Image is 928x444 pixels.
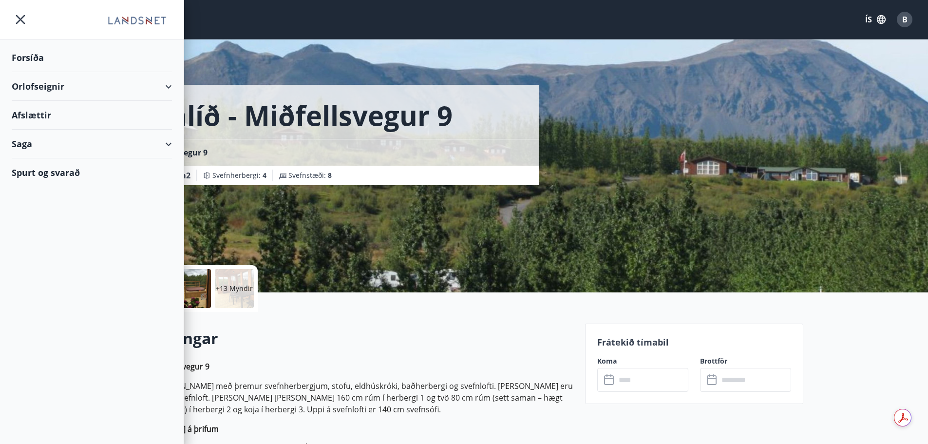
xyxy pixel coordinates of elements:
[597,336,791,348] p: Frátekið tímabil
[12,130,172,158] div: Saga
[102,11,172,30] img: union_logo
[597,356,688,366] label: Koma
[125,328,573,349] h2: Upplýsingar
[902,14,908,25] span: B
[216,284,253,293] p: +13 Myndir
[137,97,453,134] h1: Úthlíð - Miðfellsvegur 9
[212,171,266,180] span: Svefnherbergi :
[860,11,891,28] button: ÍS
[328,171,332,180] span: 8
[893,8,916,31] button: B
[700,356,791,366] label: Brottför
[125,380,573,415] p: Í Úthlíð [PERSON_NAME] með þremur svefnherbergjum, stofu, eldhúskróki, baðherbergi og svefnlofti....
[12,43,172,72] div: Forsíða
[263,171,266,180] span: 4
[12,158,172,187] div: Spurt og svarað
[12,11,29,28] button: menu
[12,101,172,130] div: Afslættir
[12,72,172,101] div: Orlofseignir
[288,171,332,180] span: Svefnstæði :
